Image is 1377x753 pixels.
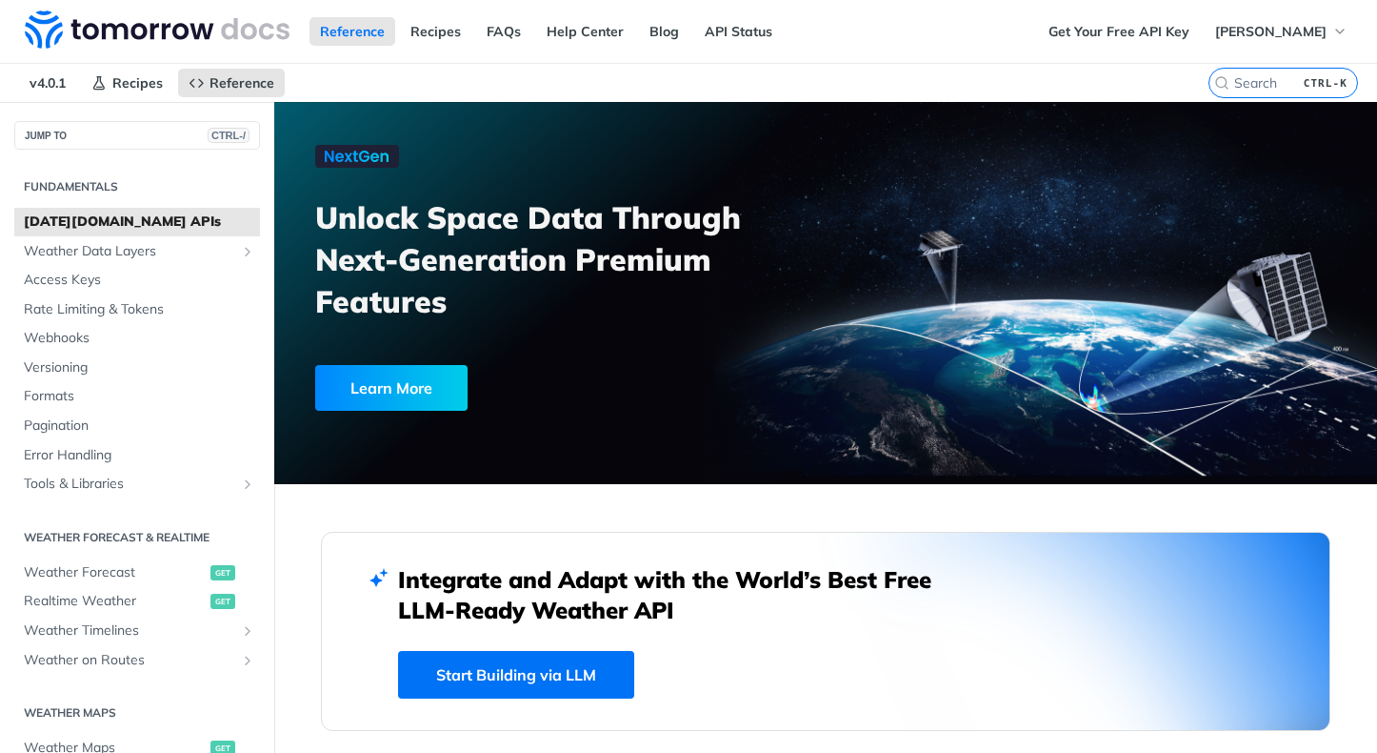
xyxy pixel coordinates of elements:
[398,564,960,625] h2: Integrate and Adapt with the World’s Best Free LLM-Ready Weather API
[24,417,255,436] span: Pagination
[315,365,740,411] a: Learn More
[24,475,235,494] span: Tools & Libraries
[24,300,255,319] span: Rate Limiting & Tokens
[639,17,689,46] a: Blog
[14,266,260,295] a: Access Keys
[25,10,289,49] img: Tomorrow.io Weather API Docs
[14,470,260,499] a: Tools & LibrariesShow subpages for Tools & Libraries
[1215,23,1327,40] span: [PERSON_NAME]
[24,329,255,348] span: Webhooks
[210,594,235,609] span: get
[24,271,255,290] span: Access Keys
[24,242,235,261] span: Weather Data Layers
[19,69,76,97] span: v4.0.1
[240,477,255,492] button: Show subpages for Tools & Libraries
[14,354,260,382] a: Versioning
[24,387,255,406] span: Formats
[210,565,235,580] span: get
[24,651,235,670] span: Weather on Routes
[24,563,206,582] span: Weather Forecast
[315,196,847,322] h3: Unlock Space Data Through Next-Generation Premium Features
[24,621,235,641] span: Weather Timelines
[14,529,260,546] h2: Weather Forecast & realtime
[309,17,395,46] a: Reference
[14,237,260,266] a: Weather Data LayersShow subpages for Weather Data Layers
[14,559,260,587] a: Weather Forecastget
[14,178,260,195] h2: Fundamentals
[24,446,255,465] span: Error Handling
[315,145,399,168] img: NextGen
[24,592,206,611] span: Realtime Weather
[14,208,260,236] a: [DATE][DOMAIN_NAME] APIs
[240,244,255,259] button: Show subpages for Weather Data Layers
[14,441,260,470] a: Error Handling
[178,69,285,97] a: Reference
[1299,73,1352,92] kbd: CTRL-K
[536,17,634,46] a: Help Center
[398,651,634,699] a: Start Building via LLM
[14,412,260,440] a: Pagination
[14,295,260,324] a: Rate Limiting & Tokens
[400,17,471,46] a: Recipes
[14,704,260,722] h2: Weather Maps
[14,617,260,645] a: Weather TimelinesShow subpages for Weather Timelines
[240,653,255,668] button: Show subpages for Weather on Routes
[208,128,249,143] span: CTRL-/
[14,646,260,675] a: Weather on RoutesShow subpages for Weather on Routes
[14,382,260,411] a: Formats
[315,365,468,411] div: Learn More
[240,623,255,639] button: Show subpages for Weather Timelines
[1205,17,1358,46] button: [PERSON_NAME]
[112,74,163,92] span: Recipes
[24,358,255,377] span: Versioning
[476,17,531,46] a: FAQs
[14,324,260,353] a: Webhooks
[1038,17,1200,46] a: Get Your Free API Key
[210,74,274,92] span: Reference
[24,213,255,232] span: [DATE][DOMAIN_NAME] APIs
[14,587,260,616] a: Realtime Weatherget
[1214,75,1229,91] svg: Search
[14,121,260,150] button: JUMP TOCTRL-/
[694,17,783,46] a: API Status
[81,69,173,97] a: Recipes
